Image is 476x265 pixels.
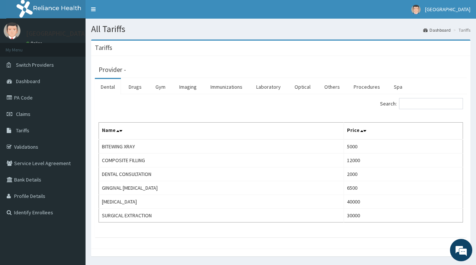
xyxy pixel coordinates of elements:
img: User Image [411,5,421,14]
td: 40000 [344,195,463,209]
h3: Provider - [99,66,126,73]
td: 5000 [344,139,463,154]
a: Dashboard [423,27,451,33]
label: Search: [380,98,463,109]
li: Tariffs [451,27,470,33]
a: Spa [388,79,408,95]
span: Claims [16,111,30,117]
a: Procedures [348,79,386,95]
td: 12000 [344,154,463,167]
td: BITEWING XRAY [99,139,344,154]
h1: All Tariffs [91,24,470,34]
a: Drugs [123,79,148,95]
td: [MEDICAL_DATA] [99,195,344,209]
p: [GEOGRAPHIC_DATA] [26,30,87,37]
td: GINGIVAL [MEDICAL_DATA] [99,181,344,195]
span: [GEOGRAPHIC_DATA] [425,6,470,13]
td: SURGICAL EXTRACTION [99,209,344,223]
a: Online [26,41,44,46]
th: Name [99,123,344,140]
h3: Tariffs [95,44,112,51]
a: Laboratory [250,79,287,95]
td: 30000 [344,209,463,223]
td: COMPOSITE FILLING [99,154,344,167]
a: Optical [289,79,316,95]
span: Switch Providers [16,61,54,68]
a: Imaging [173,79,203,95]
input: Search: [399,98,463,109]
a: Gym [149,79,171,95]
a: Dental [95,79,121,95]
th: Price [344,123,463,140]
td: 2000 [344,167,463,181]
td: DENTAL CONSULTATION [99,167,344,181]
img: User Image [4,22,20,39]
span: Tariffs [16,127,29,134]
td: 6500 [344,181,463,195]
a: Immunizations [205,79,248,95]
span: Dashboard [16,78,40,85]
a: Others [318,79,346,95]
